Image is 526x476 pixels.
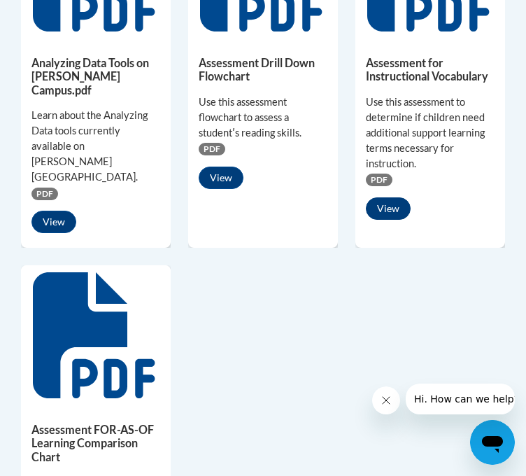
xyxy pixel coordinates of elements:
[8,10,113,21] span: Hi. How can we help?
[199,167,243,189] button: View
[199,143,225,155] span: PDF
[366,56,495,83] h5: Assessment for Instructional Vocabulary
[406,384,515,414] iframe: Message from company
[372,386,400,414] iframe: Close message
[31,188,58,200] span: PDF
[366,197,411,220] button: View
[31,56,160,97] h5: Analyzing Data Tools on [PERSON_NAME] Campus.pdf
[470,420,515,465] iframe: Button to launch messaging window
[199,56,327,83] h5: Assessment Drill Down Flowchart
[366,94,495,171] div: Use this assessment to determine if children need additional support learning terms necessary for...
[31,108,160,185] div: Learn about the Analyzing Data tools currently available on [PERSON_NAME][GEOGRAPHIC_DATA].
[199,94,327,141] div: Use this assessment flowchart to assess a studentʹs reading skills.
[31,211,76,233] button: View
[366,174,392,186] span: PDF
[31,423,160,463] h5: Assessment FOR-AS-OF Learning Comparison Chart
